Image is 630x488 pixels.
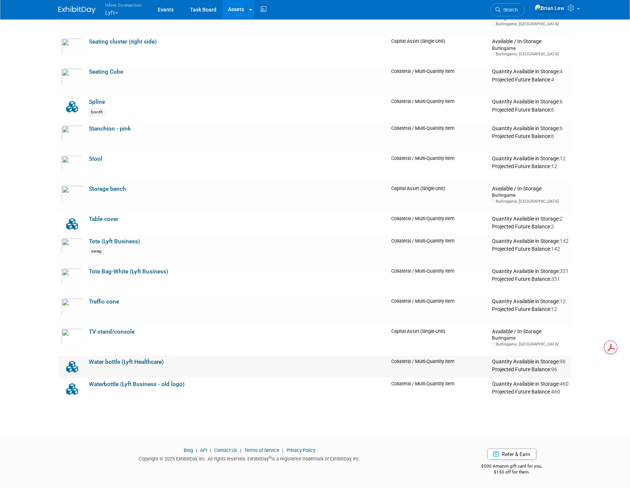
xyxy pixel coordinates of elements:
[551,107,554,113] span: 6
[492,298,569,305] div: Quantity Available in Storage:
[286,447,315,453] a: Privacy Policy
[492,68,569,75] div: Quantity Available in Storage:
[492,238,569,245] div: Quantity Available in Storage:
[214,447,237,453] a: Contact Us
[560,155,566,161] span: 12
[89,238,140,245] a: Tote (Lyft Business)
[560,298,566,304] span: 12
[89,38,157,45] a: Seating cluster (right side)
[492,328,569,335] div: Available / In-Storage
[491,3,525,16] a: Search
[280,447,285,453] span: |
[551,306,557,312] span: 12
[89,216,118,222] a: Table cover
[89,99,105,105] a: Spline
[551,389,560,395] span: 460
[388,378,489,400] td: Collateral / Multi-Quantity Item
[551,224,554,229] span: 2
[492,132,569,140] div: Projected Future Balance:
[388,235,489,265] td: Collateral / Multi-Quantity Item
[58,6,96,14] img: ExhibitDay
[501,7,518,13] span: Search
[388,325,489,356] td: Capital Asset (Single-Unit)
[492,192,569,198] div: Burlingame
[492,155,569,162] div: Quantity Available in Storage:
[208,447,213,453] span: |
[492,335,569,341] div: Burlingame
[560,99,563,105] span: 6
[388,295,489,325] td: Collateral / Multi-Quantity Item
[551,133,554,139] span: 6
[58,454,441,462] div: Copyright © 2025 ExhibitDay, Inc. All rights reserved. ExhibitDay is a registered trademark of Ex...
[551,163,557,169] span: 12
[89,68,123,75] a: Seating Cube
[89,248,104,255] div: swag
[492,341,569,347] div: Burlingame, [GEOGRAPHIC_DATA]
[89,125,131,132] a: Stanchion - pink
[105,1,142,9] span: Inline Connection
[492,21,569,27] div: Burlingame, [GEOGRAPHIC_DATA]
[560,68,563,74] span: 4
[492,105,569,113] div: Projected Future Balance:
[492,199,569,204] div: Burlingame, [GEOGRAPHIC_DATA]
[492,125,569,132] div: Quantity Available in Storage:
[560,359,566,365] span: 96
[492,244,569,253] div: Projected Future Balance:
[492,365,569,373] div: Projected Future Balance:
[551,276,560,282] span: 331
[244,447,279,453] a: Terms of Service
[89,186,126,192] a: Storage bench
[388,213,489,235] td: Collateral / Multi-Quantity Item
[492,38,569,45] div: Available / In-Storage
[89,155,102,162] a: Stool
[452,458,572,475] div: $500 Amazon gift card for you,
[89,298,119,305] a: Traffic cone
[492,75,569,83] div: Projected Future Balance:
[452,469,572,475] div: $150 off for them.
[61,216,83,232] img: Collateral-Icon-2.png
[492,45,569,51] div: Burlingame
[492,274,569,283] div: Projected Future Balance:
[487,449,536,460] a: Refer & Earn
[492,381,569,388] div: Quantity Available in Storage:
[492,268,569,275] div: Quantity Available in Storage:
[560,216,563,222] span: 2
[388,152,489,183] td: Collateral / Multi-Quantity Item
[61,99,83,115] img: Collateral-Icon-2.png
[388,265,489,295] td: Collateral / Multi-Quantity Item
[492,216,569,222] div: Quantity Available in Storage:
[492,387,569,395] div: Projected Future Balance:
[388,96,489,122] td: Collateral / Multi-Quantity Item
[388,5,489,35] td: Capital Asset (Single-Unit)
[560,381,569,387] span: 460
[194,447,199,453] span: |
[492,51,569,57] div: Burlingame, [GEOGRAPHIC_DATA]
[89,109,105,116] div: booth
[551,77,554,83] span: 4
[534,4,565,12] img: Brian Lew
[560,125,563,131] span: 6
[89,328,135,335] a: TV stand/console
[492,186,569,192] div: Available / In-Storage
[200,447,207,453] a: API
[388,356,489,378] td: Collateral / Multi-Quantity Item
[388,35,489,65] td: Capital Asset (Single-Unit)
[492,162,569,170] div: Projected Future Balance:
[184,447,193,453] a: Blog
[269,455,271,459] sup: ®
[89,268,168,275] a: Tote Bag-White (Lyft Business)
[551,366,557,372] span: 96
[388,183,489,213] td: Capital Asset (Single-Unit)
[492,99,569,105] div: Quantity Available in Storage:
[560,268,569,274] span: 331
[560,238,569,244] span: 142
[388,122,489,152] td: Collateral / Multi-Quantity Item
[492,222,569,230] div: Projected Future Balance:
[61,381,83,397] img: Collateral-Icon-2.png
[492,305,569,313] div: Projected Future Balance:
[492,359,569,365] div: Quantity Available in Storage:
[551,246,560,252] span: 142
[61,359,83,375] img: Collateral-Icon-2.png
[89,359,164,365] a: Water bottle (Lyft Healthcare)
[238,447,243,453] span: |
